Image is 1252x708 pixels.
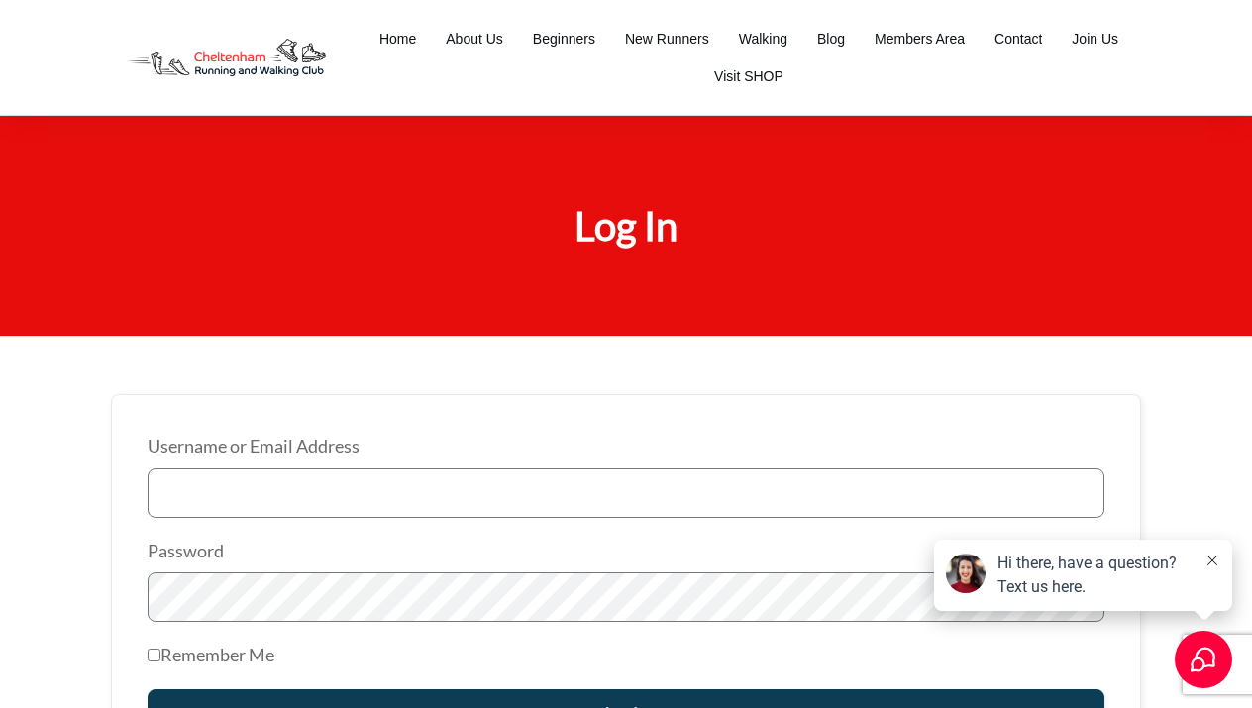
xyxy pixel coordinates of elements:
img: Decathlon [111,25,342,91]
a: Home [379,25,416,52]
a: Walking [739,25,787,52]
a: Contact [994,25,1042,52]
a: New Runners [625,25,709,52]
a: Join Us [1072,25,1118,52]
a: Blog [817,25,845,52]
span: Log In [574,202,678,250]
label: Username or Email Address [148,431,1104,462]
a: Visit SHOP [714,62,783,90]
label: Password [148,536,964,567]
a: Members Area [875,25,965,52]
a: Beginners [533,25,595,52]
a: About Us [446,25,503,52]
input: Remember Me [148,649,160,661]
label: Remember Me [148,640,274,671]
